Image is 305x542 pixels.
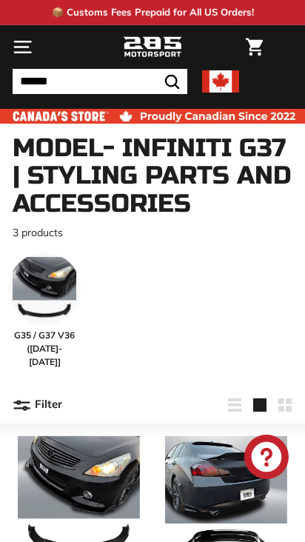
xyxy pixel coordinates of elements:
[240,435,293,483] inbox-online-store-chat: Shopify online store chat
[13,135,292,218] h1: Model- Infiniti G37 | Styling Parts and Accessories
[13,69,187,94] input: Search
[8,252,81,369] a: G35 / G37 V36 ([DATE]-[DATE]]
[8,329,81,369] span: G35 / G37 V36 ([DATE]-[DATE]]
[123,35,182,60] img: Logo_285_Motorsport_areodynamics_components
[13,225,292,241] p: 3 products
[52,5,254,20] p: 📦 Customs Fees Prepaid for All US Orders!
[13,387,62,423] button: Filter
[238,26,270,68] a: Cart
